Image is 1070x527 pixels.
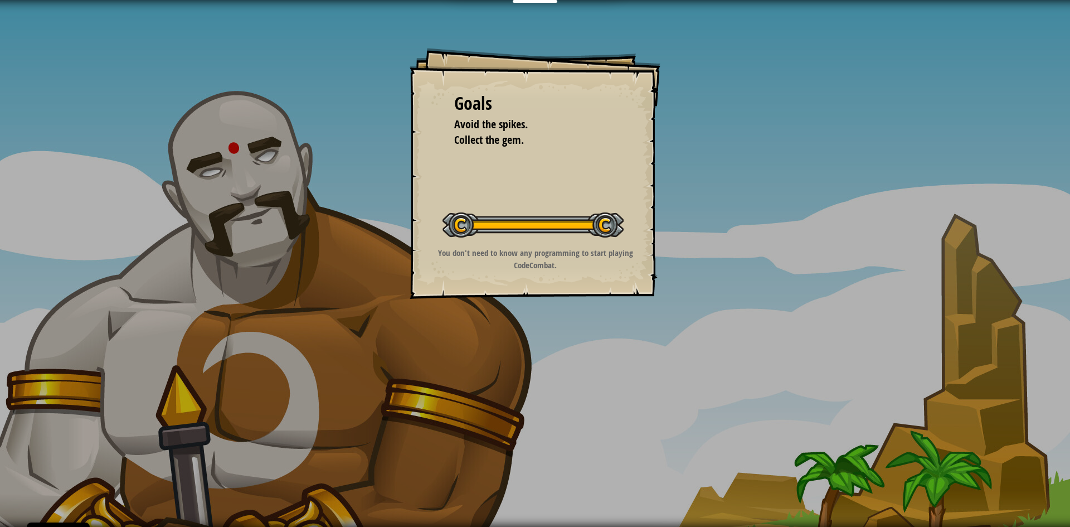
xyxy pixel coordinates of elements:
[440,117,613,133] li: Avoid the spikes.
[454,91,616,117] div: Goals
[424,247,647,271] p: You don't need to know any programming to start playing CodeCombat.
[454,117,528,132] span: Avoid the spikes.
[440,132,613,148] li: Collect the gem.
[454,132,524,147] span: Collect the gem.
